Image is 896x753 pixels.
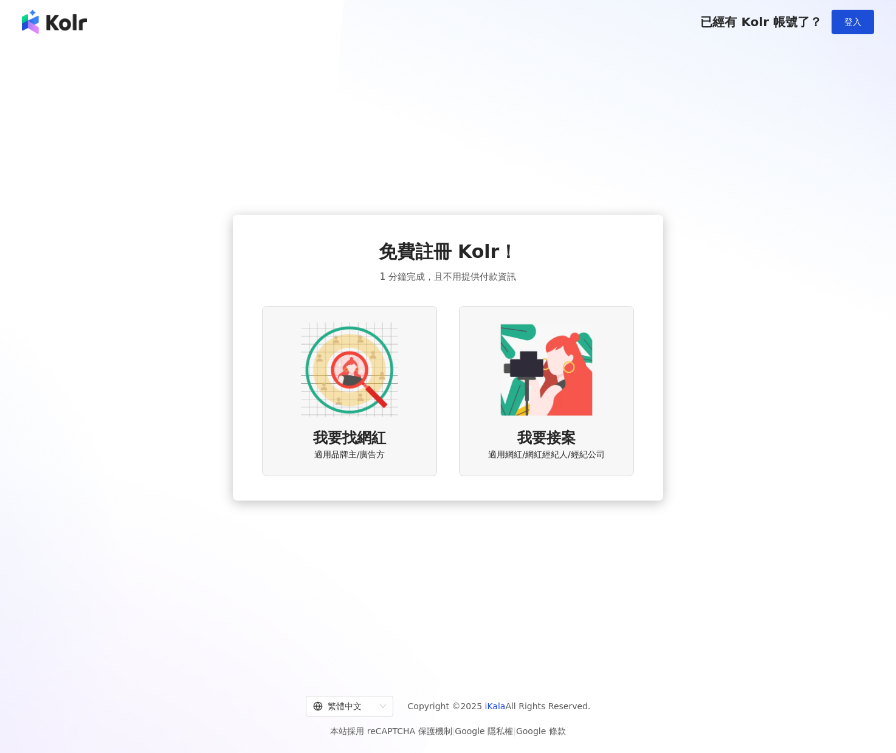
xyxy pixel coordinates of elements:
[314,449,385,461] span: 適用品牌主/廣告方
[844,17,861,27] span: 登入
[832,10,874,34] button: 登入
[455,726,513,736] a: Google 隱私權
[313,428,386,449] span: 我要找網紅
[330,724,565,738] span: 本站採用 reCAPTCHA 保護機制
[516,726,566,736] a: Google 條款
[301,321,398,418] img: AD identity option
[700,15,822,29] span: 已經有 Kolr 帳號了？
[408,699,591,713] span: Copyright © 2025 All Rights Reserved.
[485,701,506,711] a: iKala
[488,449,604,461] span: 適用網紅/網紅經紀人/經紀公司
[517,428,576,449] span: 我要接案
[380,269,516,284] span: 1 分鐘完成，且不用提供付款資訊
[379,239,518,265] span: 免費註冊 Kolr！
[513,726,516,736] span: |
[498,321,595,418] img: KOL identity option
[313,696,375,716] div: 繁體中文
[452,726,455,736] span: |
[22,10,87,34] img: logo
